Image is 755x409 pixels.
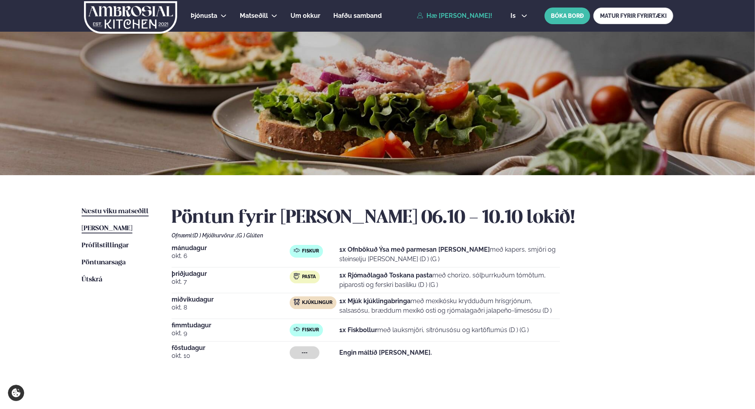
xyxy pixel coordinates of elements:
a: Næstu viku matseðill [82,207,149,216]
span: Prófílstillingar [82,242,129,249]
span: fimmtudagur [172,322,290,329]
img: fish.svg [294,247,300,254]
a: Um okkur [291,11,320,21]
span: Þjónusta [191,12,217,19]
a: Matseðill [240,11,268,21]
span: Matseðill [240,12,268,19]
a: MATUR FYRIR FYRIRTÆKI [593,8,673,24]
span: okt. 9 [172,329,290,338]
span: (D ) Mjólkurvörur , [193,232,237,239]
span: mánudagur [172,245,290,251]
div: Ofnæmi: [172,232,673,239]
a: Hæ [PERSON_NAME]! [417,12,492,19]
span: okt. 10 [172,351,290,361]
p: með mexíkósku krydduðum hrísgrjónum, salsasósu, bræddum mexíkó osti og rjómalagaðri jalapeño-lime... [339,296,560,315]
a: Pöntunarsaga [82,258,126,268]
button: is [504,13,534,19]
p: með lauksmjöri, sítrónusósu og kartöflumús (D ) (G ) [339,325,529,335]
span: is [510,13,518,19]
img: pasta.svg [294,273,300,279]
span: --- [302,350,308,356]
span: Pasta [302,274,316,280]
span: Útskrá [82,276,102,283]
a: Hafðu samband [333,11,382,21]
h2: Pöntun fyrir [PERSON_NAME] 06.10 - 10.10 lokið! [172,207,673,229]
a: Þjónusta [191,11,217,21]
img: logo [83,1,178,34]
a: Útskrá [82,275,102,285]
strong: 1x Mjúk kjúklingabringa [339,297,411,305]
p: með chorizo, sólþurrkuðum tómötum, piparosti og ferskri basilíku (D ) (G ) [339,271,560,290]
strong: 1x Fiskbollur [339,326,378,334]
span: (G ) Glúten [237,232,263,239]
span: föstudagur [172,345,290,351]
span: okt. 8 [172,303,290,312]
span: Hafðu samband [333,12,382,19]
strong: 1x Ofnbökuð Ýsa með parmesan [PERSON_NAME] [339,246,490,253]
strong: 1x Rjómaðlagað Toskana pasta [339,271,433,279]
span: okt. 7 [172,277,290,287]
span: Um okkur [291,12,320,19]
img: chicken.svg [294,299,300,305]
p: með kapers, smjöri og steinselju [PERSON_NAME] (D ) (G ) [339,245,560,264]
span: okt. 6 [172,251,290,261]
span: miðvikudagur [172,296,290,303]
strong: Engin máltíð [PERSON_NAME]. [339,349,432,356]
span: Kjúklingur [302,300,333,306]
span: þriðjudagur [172,271,290,277]
span: Fiskur [302,248,319,254]
img: fish.svg [294,326,300,333]
a: Cookie settings [8,385,24,401]
button: BÓKA BORÐ [545,8,590,24]
a: [PERSON_NAME] [82,224,132,233]
a: Prófílstillingar [82,241,129,250]
span: Fiskur [302,327,319,333]
span: [PERSON_NAME] [82,225,132,232]
span: Næstu viku matseðill [82,208,149,215]
span: Pöntunarsaga [82,259,126,266]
